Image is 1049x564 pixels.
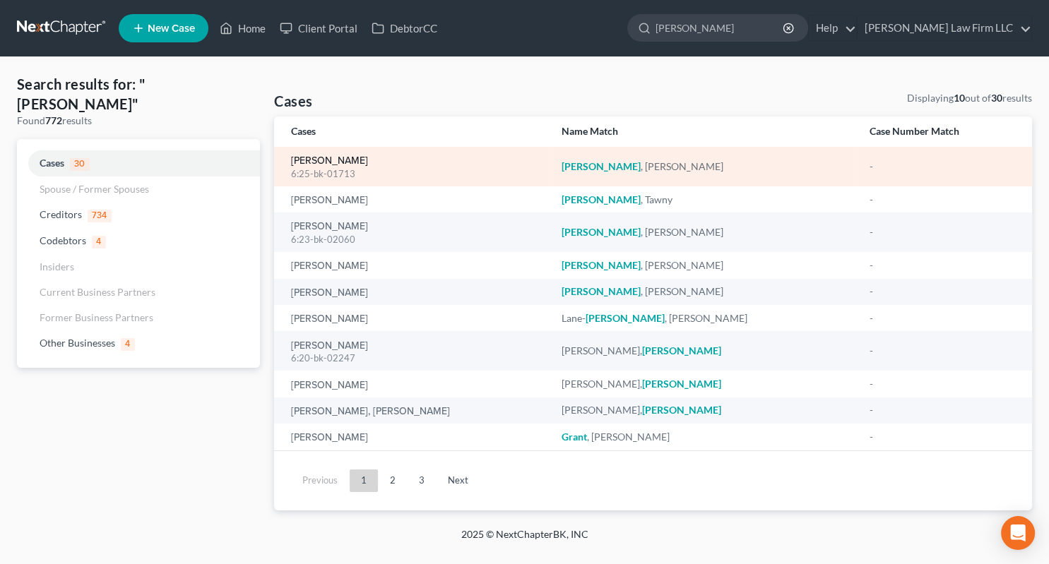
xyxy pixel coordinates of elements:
[870,403,1015,417] div: -
[122,527,927,553] div: 2025 © NextChapterBK, INC
[365,16,444,41] a: DebtorCC
[562,226,641,238] em: [PERSON_NAME]
[40,208,82,220] span: Creditors
[656,15,785,41] input: Search by name...
[562,160,641,172] em: [PERSON_NAME]
[870,311,1015,325] div: -
[40,157,64,169] span: Cases
[562,284,846,299] div: , [PERSON_NAME]
[17,305,260,330] a: Former Business Partners
[291,407,450,416] a: [PERSON_NAME], [PERSON_NAME]
[291,167,539,181] div: 6:25-bk-01713
[274,116,550,147] th: Cases
[870,377,1015,391] div: -
[70,158,90,171] span: 30
[642,404,721,416] em: [PERSON_NAME]
[562,193,641,205] em: [PERSON_NAME]
[17,150,260,176] a: Cases30
[562,403,846,417] div: [PERSON_NAME],
[870,344,1015,358] div: -
[274,91,312,111] h4: Cases
[273,16,365,41] a: Client Portal
[562,225,846,239] div: , [PERSON_NAME]
[40,234,86,246] span: Codebtors
[562,431,587,443] em: Grant
[17,114,260,128] div: Found results
[291,222,368,232] a: [PERSON_NAME]
[291,380,368,390] a: [PERSON_NAME]
[350,469,378,492] a: 1
[291,233,539,246] div: 6:23-bk-02060
[562,344,846,358] div: [PERSON_NAME],
[907,91,1032,105] div: Displaying out of results
[870,284,1015,299] div: -
[562,160,846,174] div: , [PERSON_NAME]
[562,259,641,271] em: [PERSON_NAME]
[17,176,260,202] a: Spouse / Former Spouses
[291,314,368,324] a: [PERSON_NAME]
[291,196,368,205] a: [PERSON_NAME]
[121,338,135,351] span: 4
[17,280,260,305] a: Current Business Partners
[408,469,436,492] a: 3
[40,183,149,195] span: Spouse / Former Spouses
[291,352,539,365] div: 6:20-bk-02247
[213,16,273,41] a: Home
[586,312,665,324] em: [PERSON_NAME]
[88,210,112,222] span: 734
[17,228,260,254] a: Codebtors4
[17,330,260,356] a: Other Businesses4
[40,286,155,298] span: Current Business Partners
[379,469,407,492] a: 2
[40,337,115,349] span: Other Businesses
[991,92,1002,104] strong: 30
[291,341,368,351] a: [PERSON_NAME]
[148,23,195,34] span: New Case
[437,469,480,492] a: Next
[642,378,721,390] em: [PERSON_NAME]
[562,285,641,297] em: [PERSON_NAME]
[40,260,74,272] span: Insiders
[642,344,721,356] em: [PERSON_NAME]
[562,311,846,325] div: Lane- , [PERSON_NAME]
[562,258,846,272] div: , [PERSON_NAME]
[291,433,368,443] a: [PERSON_NAME]
[870,258,1015,272] div: -
[1001,516,1035,550] div: Open Intercom Messenger
[17,74,260,114] h4: Search results for: "[PERSON_NAME]"
[870,160,1015,174] div: -
[550,116,858,147] th: Name Match
[870,225,1015,239] div: -
[954,92,965,104] strong: 10
[858,16,1031,41] a: [PERSON_NAME] Law Firm LLC
[562,430,846,444] div: , [PERSON_NAME]
[92,236,106,248] span: 4
[291,288,368,298] a: [PERSON_NAME]
[870,193,1015,207] div: -
[17,254,260,280] a: Insiders
[291,156,368,166] a: [PERSON_NAME]
[809,16,856,41] a: Help
[562,193,846,207] div: , Tawny
[858,116,1032,147] th: Case Number Match
[291,261,368,271] a: [PERSON_NAME]
[17,202,260,228] a: Creditors734
[870,430,1015,444] div: -
[40,311,153,323] span: Former Business Partners
[45,114,62,126] strong: 772
[562,377,846,391] div: [PERSON_NAME],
